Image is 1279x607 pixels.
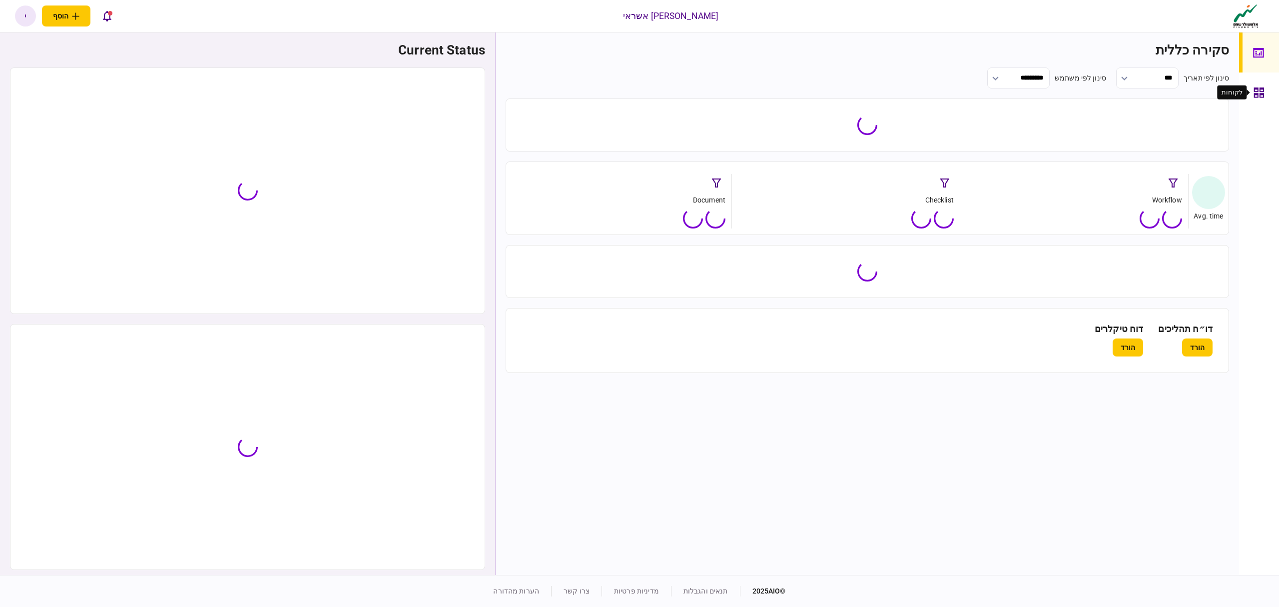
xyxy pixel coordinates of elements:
[1113,338,1143,356] button: הורד
[42,5,90,26] button: פתח תפריט להוספת לקוח
[1158,324,1213,333] h3: דו״ח תהליכים
[965,195,1182,205] div: workflow
[1055,73,1106,83] div: סינון לפי משתמש
[1194,212,1223,220] div: Avg. time
[1231,3,1261,28] img: client company logo
[509,195,725,205] div: document
[623,9,719,22] div: [PERSON_NAME] אשראי
[614,587,659,595] a: מדיניות פרטיות
[1182,338,1213,356] button: הורד
[740,586,786,596] div: © 2025 AIO
[96,5,117,26] button: פתח רשימת התראות
[10,42,485,57] h1: current status
[1095,324,1143,333] h3: דוח טיקלרים
[506,42,1229,57] h1: סקירה כללית
[1184,73,1229,83] div: סינון לפי תאריך
[737,195,954,205] div: checklist
[493,587,539,595] a: הערות מהדורה
[683,587,728,595] a: תנאים והגבלות
[1222,87,1243,97] div: לקוחות
[564,587,590,595] a: צרו קשר
[15,5,36,26] button: י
